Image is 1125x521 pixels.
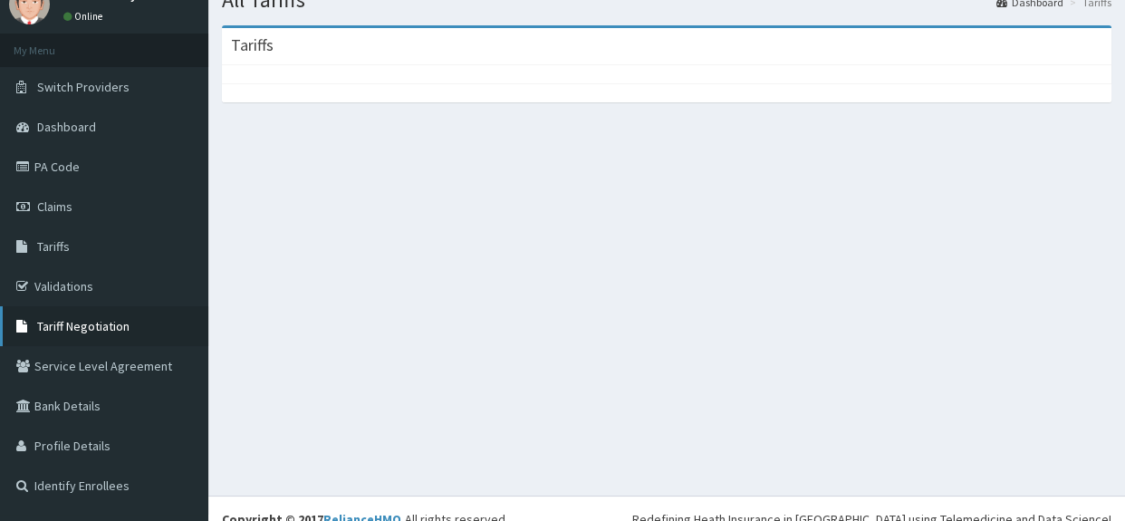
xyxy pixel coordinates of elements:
[37,79,130,95] span: Switch Providers
[37,318,130,334] span: Tariff Negotiation
[63,10,107,23] a: Online
[37,238,70,255] span: Tariffs
[37,198,72,215] span: Claims
[231,37,274,53] h3: Tariffs
[37,119,96,135] span: Dashboard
